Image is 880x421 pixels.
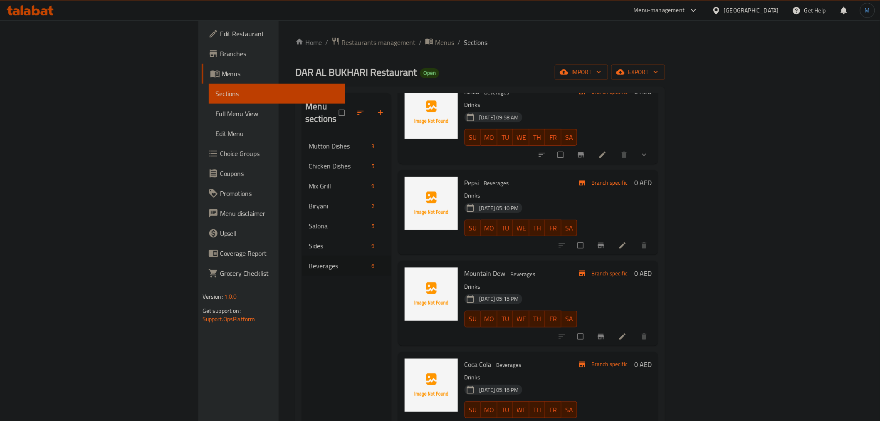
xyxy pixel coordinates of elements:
[634,5,685,15] div: Menu-management
[497,401,513,418] button: TU
[309,181,368,191] span: Mix Grill
[507,269,539,279] div: Beverages
[405,86,458,139] img: Kinza
[493,360,525,370] div: Beverages
[457,37,460,47] li: /
[517,222,526,234] span: WE
[529,220,545,236] button: TH
[368,162,378,170] span: 5
[533,404,542,416] span: TH
[368,201,378,211] div: items
[220,188,339,198] span: Promotions
[220,29,339,39] span: Edit Restaurant
[549,404,558,416] span: FR
[220,248,339,258] span: Coverage Report
[561,220,577,236] button: SA
[592,236,612,255] button: Branch-specific-item
[561,401,577,418] button: SA
[302,196,391,216] div: Biryani2
[309,201,368,211] div: Biryani
[529,129,545,146] button: TH
[476,204,522,212] span: [DATE] 05:10 PM
[220,168,339,178] span: Coupons
[309,141,368,151] span: Mutton Dishes
[501,313,510,325] span: TU
[549,131,558,144] span: FR
[484,222,494,234] span: MO
[202,44,345,64] a: Branches
[203,305,241,316] span: Get support on:
[497,220,513,236] button: TU
[501,404,510,416] span: TU
[545,220,561,236] button: FR
[561,311,577,327] button: SA
[202,263,345,283] a: Grocery Checklist
[588,360,631,368] span: Branch specific
[465,358,492,371] span: Coca Cola
[513,220,529,236] button: WE
[220,228,339,238] span: Upsell
[368,261,378,271] div: items
[220,49,339,59] span: Branches
[533,313,542,325] span: TH
[517,313,526,325] span: WE
[513,401,529,418] button: WE
[435,37,454,47] span: Menus
[481,178,512,188] div: Beverages
[302,256,391,276] div: Beverages6
[420,68,439,78] div: Open
[533,222,542,234] span: TH
[222,69,339,79] span: Menus
[573,329,590,344] span: Select to update
[368,242,378,250] span: 9
[588,270,631,277] span: Branch specific
[561,67,601,77] span: import
[484,404,494,416] span: MO
[517,131,526,144] span: WE
[368,161,378,171] div: items
[565,313,574,325] span: SA
[425,37,454,48] a: Menus
[465,176,479,189] span: Pepsi
[501,131,510,144] span: TU
[724,6,779,15] div: [GEOGRAPHIC_DATA]
[465,372,577,383] p: Drinks
[635,236,655,255] button: delete
[215,89,339,99] span: Sections
[565,404,574,416] span: SA
[368,142,378,150] span: 3
[334,105,351,121] span: Select all sections
[529,311,545,327] button: TH
[615,146,635,164] button: delete
[309,241,368,251] div: Sides
[220,268,339,278] span: Grocery Checklist
[497,311,513,327] button: TU
[202,24,345,44] a: Edit Restaurant
[468,222,477,234] span: SU
[476,295,522,303] span: [DATE] 05:15 PM
[517,404,526,416] span: WE
[202,203,345,223] a: Menu disclaimer
[565,131,574,144] span: SA
[209,84,345,104] a: Sections
[465,401,481,418] button: SU
[468,313,477,325] span: SU
[302,136,391,156] div: Mutton Dishes3
[295,37,665,48] nav: breadcrumb
[202,144,345,163] a: Choice Groups
[202,243,345,263] a: Coverage Report
[507,270,539,279] span: Beverages
[368,141,378,151] div: items
[368,181,378,191] div: items
[555,64,608,80] button: import
[203,291,223,302] span: Version:
[224,291,237,302] span: 1.0.0
[203,314,255,324] a: Support.OpsPlatform
[465,282,577,292] p: Drinks
[618,241,628,250] a: Edit menu item
[302,176,391,196] div: Mix Grill9
[468,131,477,144] span: SU
[202,183,345,203] a: Promotions
[368,202,378,210] span: 2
